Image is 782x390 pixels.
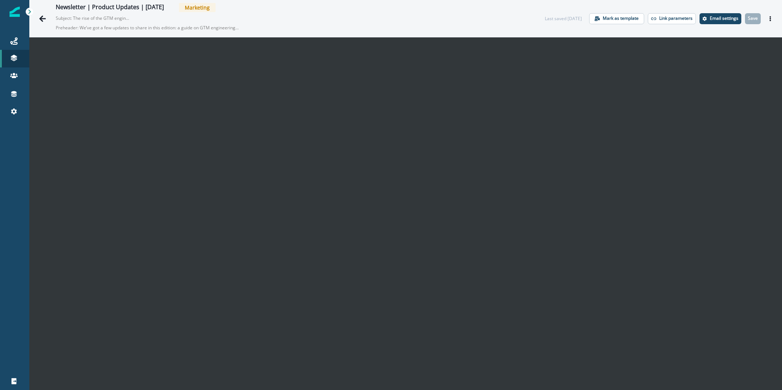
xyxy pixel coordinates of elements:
[545,15,582,22] div: Last saved [DATE]
[56,22,239,34] p: Preheader: We’ve got a few updates to share in this edition: a guide on GTM engineering, new prod...
[35,11,50,26] button: Go back
[748,16,758,21] p: Save
[745,13,761,24] button: Save
[659,16,693,21] p: Link parameters
[589,13,644,24] button: Mark as template
[648,13,696,24] button: Link parameters
[764,13,776,24] button: Actions
[10,7,20,17] img: Inflection
[56,4,164,12] div: Newsletter | Product Updates | [DATE]
[56,12,129,22] p: Subject: The rise of the GTM engineer, new integrations, and more updates
[179,3,216,12] span: Marketing
[710,16,738,21] p: Email settings
[700,13,741,24] button: Settings
[603,16,639,21] p: Mark as template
